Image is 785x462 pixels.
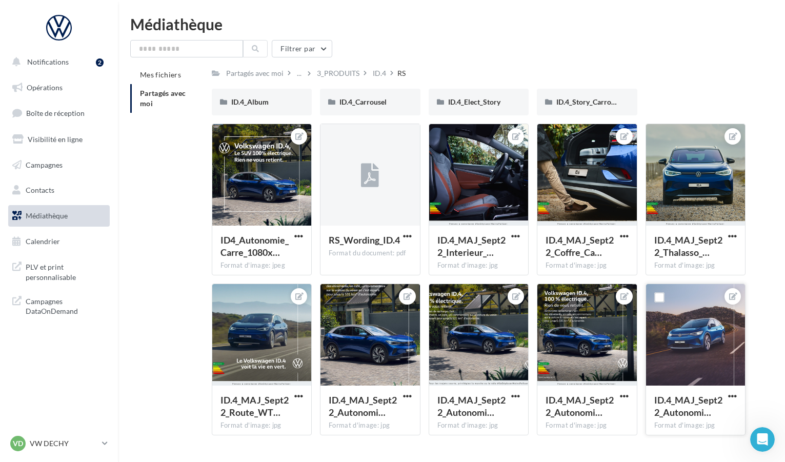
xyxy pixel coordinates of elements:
span: PLV et print personnalisable [26,260,106,282]
span: Conversations [84,346,135,353]
span: RS_Wording_ID.4 [329,234,400,246]
div: 3_PRODUITS [317,68,359,78]
p: VW DECHY [30,438,98,449]
b: relier à votre page Facebook. [39,261,178,280]
span: ID.4_MAJ_Sept22_Thalasso_Carre [654,234,722,258]
button: Aide [164,320,205,361]
div: Fermer [180,4,198,23]
div: Suivez ce pas à pas et si besoin, écrivez-nous à [14,76,191,101]
div: Format d'image: jpg [546,421,629,430]
b: Gérer mon compte > Réseaux sociaux> Comptes Facebook/Instagram [39,315,163,345]
div: ID.4 [373,68,386,78]
div: Format d'image: jpeg [220,261,304,270]
div: Associer Facebook à Digitaleo [39,178,174,189]
span: ID.4_MAJ_Sept22_Route_WTZ_carre [220,394,289,418]
span: ID.4_MAJ_Sept22_Coffre_Carre [546,234,614,258]
iframe: Intercom live chat [750,427,775,452]
span: ID.4_MAJ_Sept22_Interieur_Carre [437,234,506,258]
div: ... [295,66,304,81]
div: 2 [96,58,104,67]
a: Boîte de réception [6,102,112,124]
div: Débuter sur les Réseaux Sociaux [14,39,191,76]
span: Visibilité en ligne [28,135,83,144]
span: Accueil [8,346,33,353]
div: Format d'image: jpg [329,421,412,430]
div: Format d'image: jpg [220,421,304,430]
div: 👉 Assurez-vous d' de vos pages. [39,195,178,228]
div: RS [397,68,406,78]
span: VD [13,438,23,449]
span: ID.4_Album [231,97,269,106]
a: Opérations [6,77,112,98]
span: Campagnes DataOnDemand [26,294,106,316]
img: Profile image for Service-Client [46,107,62,124]
span: Campagnes [26,160,63,169]
a: PLV et print personnalisable [6,256,112,286]
span: Opérations [27,83,63,92]
a: Médiathèque [6,205,112,227]
button: Tâches [123,320,164,361]
a: Visibilité en ligne [6,129,112,150]
span: ID.4_MAJ_Sept22_Autonomie_Story [654,394,722,418]
a: Calendrier [6,231,112,252]
div: ✔️ Toutes ces conditions sont réunies ? Commencez l'association depuis " " en cliquant sur " ". [39,292,178,357]
div: Format d'image: jpg [437,421,520,430]
button: Actualités [41,320,82,361]
span: ID.4_Elect_Story [448,97,500,106]
b: utiliser un profil Facebook et d'être administrateur [39,196,172,226]
span: Tâches [130,346,157,353]
span: ID.4_Carrousel [339,97,387,106]
span: Aide [177,346,193,353]
h1: Tâches [84,5,123,22]
button: Filtrer par [272,40,332,57]
span: ID.4_Story_Carrousel [556,97,624,106]
span: ID4_Autonomie_Carre_1080x1080 [220,234,289,258]
a: Campagnes [6,154,112,176]
a: Campagnes DataOnDemand [6,290,112,320]
span: Mes fichiers [140,70,181,79]
button: Conversations [82,320,123,361]
div: Médiathèque [130,16,773,32]
a: VD VW DECHY [8,434,110,453]
span: Calendrier [26,237,60,246]
span: Contacts [26,186,54,194]
p: 3 étapes [10,135,42,146]
span: ID.4_MAJ_Sept22_Autonomie2_Carre [546,394,614,418]
span: Notifications [27,57,69,66]
button: Notifications 2 [6,51,108,73]
span: Médiathèque [26,211,68,220]
a: Contacts [6,179,112,201]
span: Boîte de réception [26,109,85,117]
span: Actualités [44,346,79,353]
div: Format d'image: jpg [546,261,629,270]
span: ID.4_MAJ_Sept22_Autonomie2_STORY [329,394,397,418]
p: Environ 8 minutes [130,135,195,146]
div: Format d'image: jpg [654,261,737,270]
div: Format du document: pdf [329,249,412,258]
span: ID.4_MAJ_Sept22_Autonomie2_GMB [437,394,506,418]
div: Format d'image: jpg [437,261,520,270]
div: Format d'image: jpg [654,421,737,430]
div: Partagés avec moi [226,68,284,78]
div: 👉 Pour Instagram, vous devez obligatoirement utiliser un ET le [39,238,178,282]
div: Service-Client de Digitaleo [66,110,159,120]
span: Partagés avec moi [140,89,186,108]
div: 1Associer Facebook à Digitaleo [19,175,186,191]
a: [EMAIL_ADDRESS][DOMAIN_NAME] [45,90,188,99]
